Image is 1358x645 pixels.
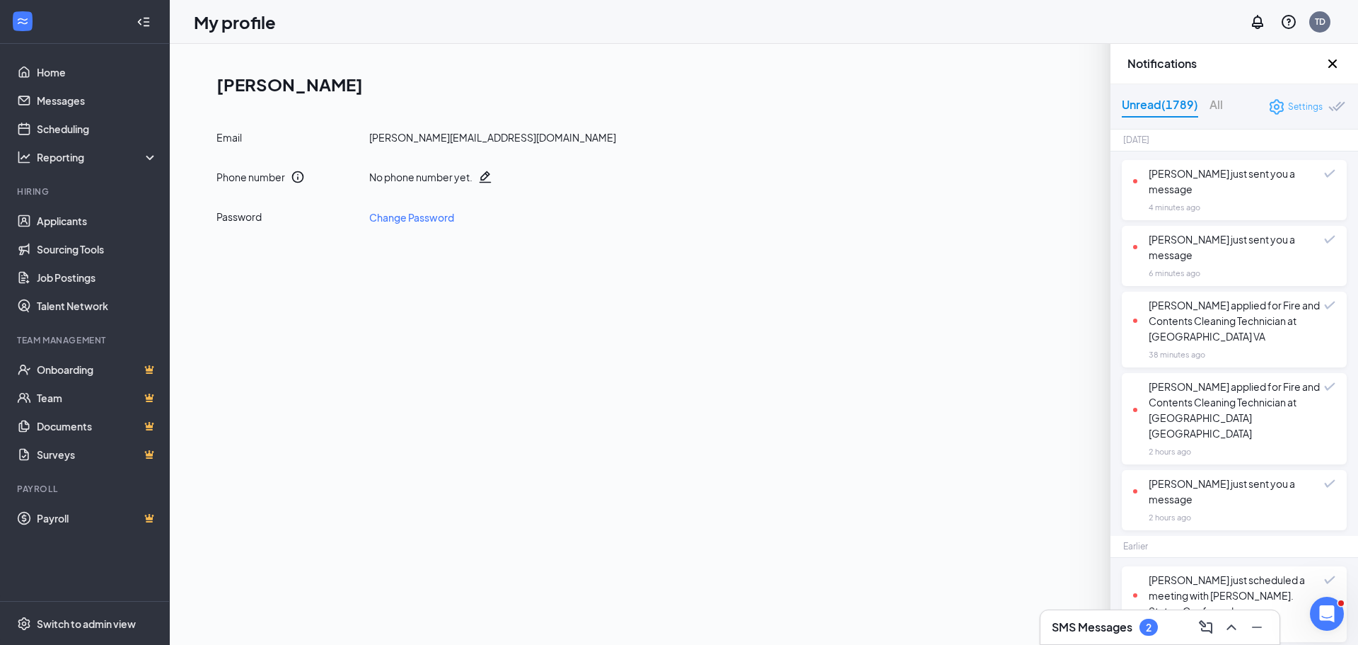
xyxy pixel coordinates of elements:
[1122,96,1198,118] div: Unread (1789)
[291,170,305,184] svg: Info
[1268,98,1285,115] svg: Settings
[216,130,358,144] div: Email
[137,15,151,29] svg: Collapse
[1315,16,1325,28] div: TD
[1149,348,1205,362] div: 38 minutes ago
[216,210,358,225] div: Password
[478,170,492,184] svg: Pencil
[1249,13,1266,30] svg: Notifications
[1195,616,1217,639] button: ComposeMessage
[1288,100,1323,114] div: Settings
[1149,200,1200,215] div: 4 minutes ago
[369,170,472,184] div: No phone number yet.
[37,355,158,384] a: OnboardingCrown
[1149,510,1191,525] div: 2 hours ago
[1133,297,1324,344] div: [PERSON_NAME] applied for Fire and Contents Cleaning Technician at [GEOGRAPHIC_DATA] VA
[37,207,158,235] a: Applicants
[17,334,155,346] div: Team Management
[16,14,30,28] svg: WorkstreamLogo
[37,86,158,115] a: Messages
[1246,616,1268,639] button: Minimize
[1324,55,1341,72] button: Close
[37,504,158,532] a: PayrollCrown
[1133,232,1324,263] div: [PERSON_NAME] just sent you a message
[37,150,158,164] div: Reporting
[1248,619,1265,636] svg: Minimize
[194,10,276,34] h1: My profile
[1133,166,1324,197] div: [PERSON_NAME] just sent you a message
[37,263,158,292] a: Job Postings
[37,292,158,320] a: Talent Network
[37,617,136,631] div: Switch to admin view
[216,170,285,184] div: Phone number
[369,130,616,144] div: [PERSON_NAME][EMAIL_ADDRESS][DOMAIN_NAME]
[1146,622,1151,634] div: 2
[1223,619,1240,636] svg: ChevronUp
[17,617,31,631] svg: Settings
[1268,98,1323,115] a: SettingsSettings
[37,440,158,469] a: SurveysCrown
[1123,133,1149,147] div: [DATE]
[216,72,1323,96] h1: [PERSON_NAME]
[37,58,158,86] a: Home
[1280,13,1297,30] svg: QuestionInfo
[1127,56,1324,72] h3: Notifications
[1310,597,1344,631] iframe: Intercom live chat
[1133,572,1324,619] div: [PERSON_NAME] just scheduled a meeting with [PERSON_NAME]. Status: Confirmed
[369,210,454,225] a: Change Password
[37,412,158,440] a: DocumentsCrown
[37,235,158,263] a: Sourcing Tools
[1052,620,1132,635] h3: SMS Messages
[1209,96,1223,118] div: All
[1123,540,1148,554] div: Earlier
[1149,266,1200,280] div: 6 minutes ago
[17,185,155,198] div: Hiring
[1197,619,1214,636] svg: ComposeMessage
[37,115,158,143] a: Scheduling
[17,483,155,495] div: Payroll
[37,384,158,412] a: TeamCrown
[1133,476,1324,507] div: [PERSON_NAME] just sent you a message
[1133,379,1324,441] div: [PERSON_NAME] applied for Fire and Contents Cleaning Technician at [GEOGRAPHIC_DATA] [GEOGRAPHIC_...
[1220,616,1243,639] button: ChevronUp
[1324,55,1341,72] svg: Cross
[1149,445,1191,459] div: 2 hours ago
[17,150,31,164] svg: Analysis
